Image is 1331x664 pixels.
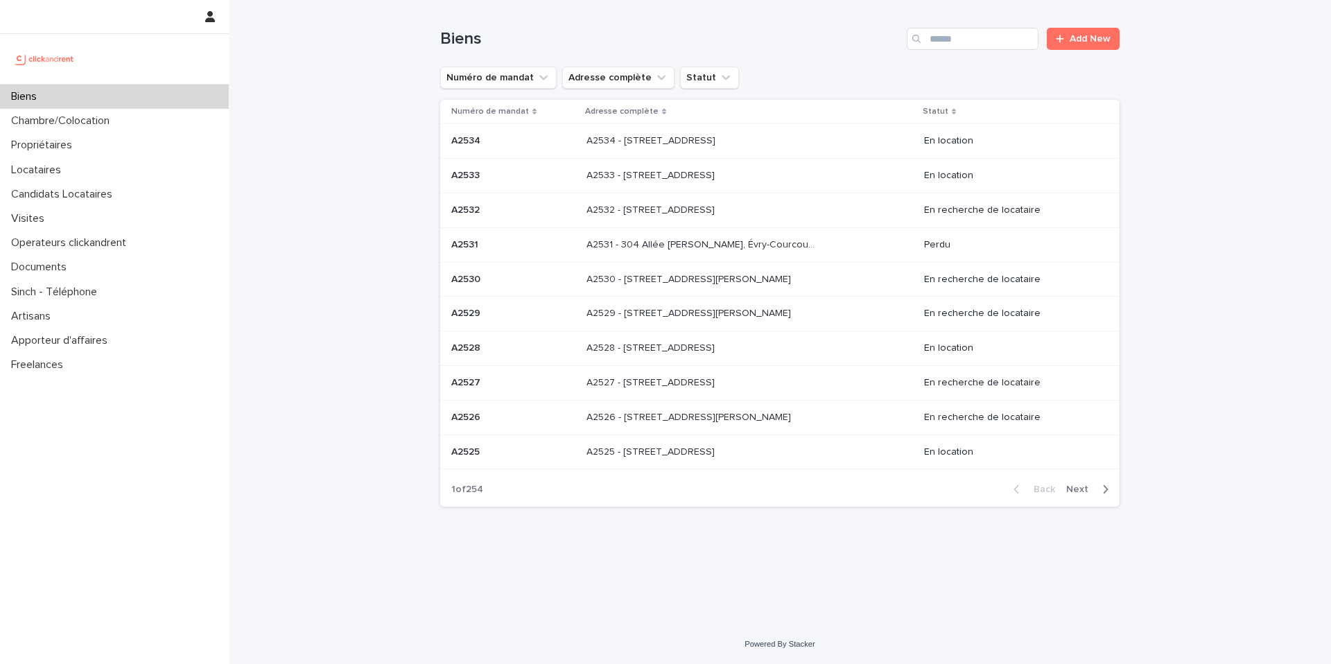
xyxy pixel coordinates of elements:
button: Statut [680,67,739,89]
p: Statut [923,104,948,119]
p: A2527 [451,374,483,389]
p: En location [924,446,1097,458]
p: A2534 - 134 Cours Aquitaine, Boulogne-Billancourt 92100 [586,132,718,147]
p: A2526 [451,409,483,423]
p: A2530 [451,271,483,286]
p: A2534 [451,132,483,147]
tr: A2533A2533 A2533 - [STREET_ADDRESS]A2533 - [STREET_ADDRESS] En location [440,159,1120,193]
input: Search [907,28,1038,50]
p: Documents [6,261,78,274]
p: Operateurs clickandrent [6,236,137,250]
p: Locataires [6,164,72,177]
tr: A2530A2530 A2530 - [STREET_ADDRESS][PERSON_NAME]A2530 - [STREET_ADDRESS][PERSON_NAME] En recherch... [440,262,1120,297]
p: A2529 [451,305,483,320]
p: A2528 [451,340,483,354]
button: Next [1061,483,1120,496]
img: UCB0brd3T0yccxBKYDjQ [11,45,78,73]
h1: Biens [440,29,901,49]
a: Add New [1047,28,1120,50]
p: A2531 - 304 Allée Pablo Neruda, Évry-Courcouronnes 91000 [586,236,820,251]
p: En location [924,170,1097,182]
p: A2529 - 14 rue Honoré de Balzac, Garges-lès-Gonesse 95140 [586,305,794,320]
p: Perdu [924,239,1097,251]
p: A2533 [451,167,482,182]
p: A2531 [451,236,481,251]
tr: A2532A2532 A2532 - [STREET_ADDRESS]A2532 - [STREET_ADDRESS] En recherche de locataire [440,193,1120,227]
p: Biens [6,90,48,103]
button: Adresse complète [562,67,675,89]
p: Sinch - Téléphone [6,286,108,299]
p: A2532 [451,202,482,216]
p: En recherche de locataire [924,274,1097,286]
p: A2533 - [STREET_ADDRESS] [586,167,717,182]
tr: A2531A2531 A2531 - 304 Allée [PERSON_NAME], Évry-Courcouronnes 91000A2531 - 304 Allée [PERSON_NAM... [440,227,1120,262]
p: 1 of 254 [440,473,494,507]
button: Back [1002,483,1061,496]
tr: A2529A2529 A2529 - [STREET_ADDRESS][PERSON_NAME]A2529 - [STREET_ADDRESS][PERSON_NAME] En recherch... [440,297,1120,331]
p: Propriétaires [6,139,83,152]
span: Add New [1070,34,1111,44]
p: Numéro de mandat [451,104,529,119]
p: En recherche de locataire [924,377,1097,389]
p: Freelances [6,358,74,372]
p: A2526 - [STREET_ADDRESS][PERSON_NAME] [586,409,794,423]
p: A2525 [451,444,482,458]
tr: A2526A2526 A2526 - [STREET_ADDRESS][PERSON_NAME]A2526 - [STREET_ADDRESS][PERSON_NAME] En recherch... [440,400,1120,435]
p: Artisans [6,310,62,323]
p: Candidats Locataires [6,188,123,201]
p: A2530 - [STREET_ADDRESS][PERSON_NAME] [586,271,794,286]
p: Chambre/Colocation [6,114,121,128]
tr: A2534A2534 A2534 - [STREET_ADDRESS]A2534 - [STREET_ADDRESS] En location [440,124,1120,159]
p: Visites [6,212,55,225]
p: A2527 - [STREET_ADDRESS] [586,374,717,389]
p: A2525 - [STREET_ADDRESS] [586,444,717,458]
a: Powered By Stacker [745,640,815,648]
p: Apporteur d'affaires [6,334,119,347]
span: Next [1066,484,1097,494]
span: Back [1025,484,1055,494]
button: Numéro de mandat [440,67,557,89]
p: Adresse complète [585,104,659,119]
p: En location [924,342,1097,354]
p: En location [924,135,1097,147]
tr: A2527A2527 A2527 - [STREET_ADDRESS]A2527 - [STREET_ADDRESS] En recherche de locataire [440,365,1120,400]
p: En recherche de locataire [924,308,1097,320]
p: A2532 - [STREET_ADDRESS] [586,202,717,216]
p: A2528 - [STREET_ADDRESS] [586,340,717,354]
p: En recherche de locataire [924,412,1097,423]
tr: A2525A2525 A2525 - [STREET_ADDRESS]A2525 - [STREET_ADDRESS] En location [440,435,1120,469]
p: En recherche de locataire [924,204,1097,216]
tr: A2528A2528 A2528 - [STREET_ADDRESS]A2528 - [STREET_ADDRESS] En location [440,331,1120,366]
